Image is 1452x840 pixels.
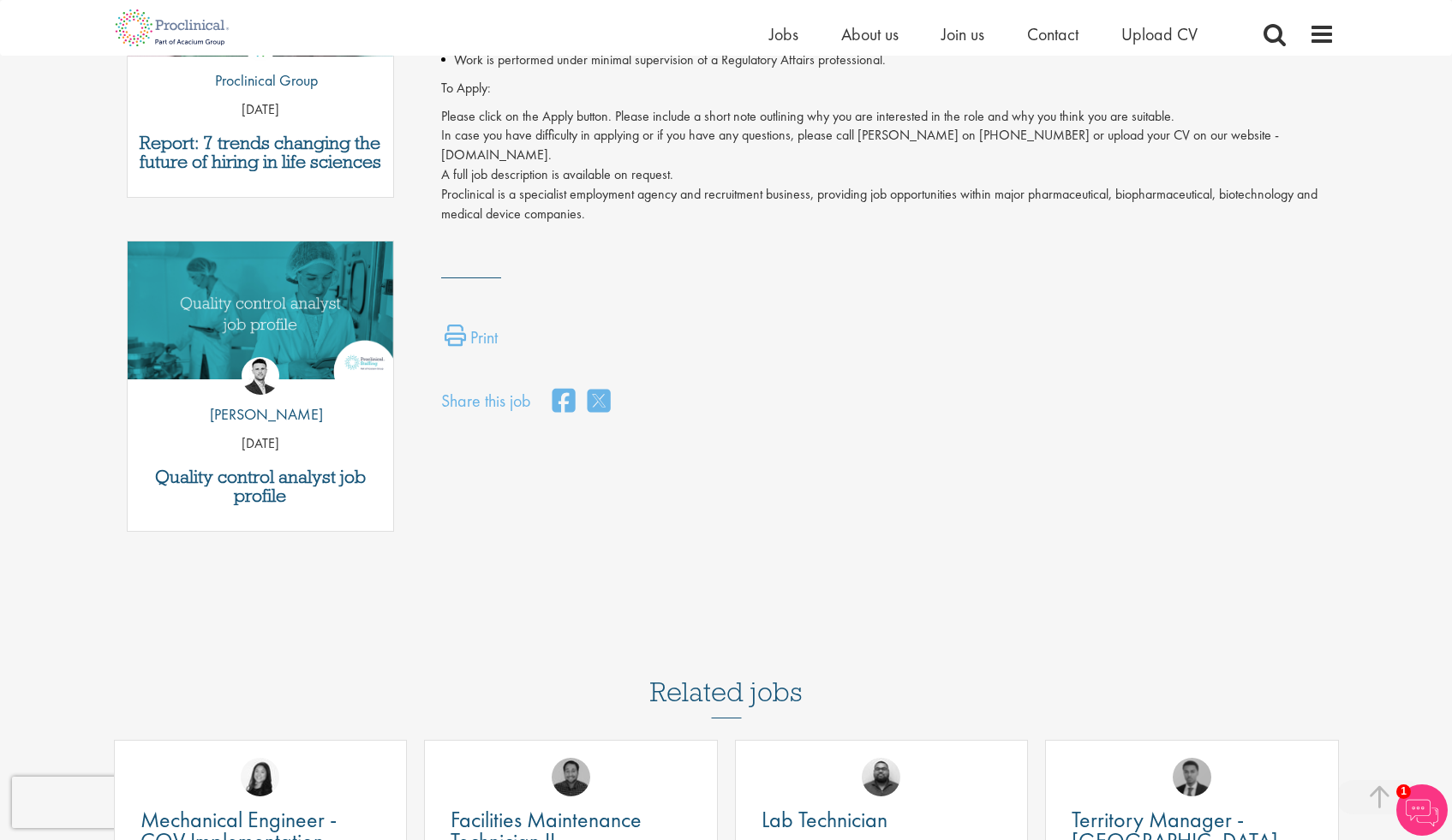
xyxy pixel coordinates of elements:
a: Contact [1027,23,1079,45]
p: [DATE] [128,434,394,454]
h3: Related jobs [650,634,803,718]
p: To Apply: [441,79,1335,98]
img: quality control analyst job profile [128,241,394,379]
label: Share this job [441,389,531,414]
img: Chatbot [1396,784,1448,836]
img: cGV0ZXIuZHV2YWxsLjA0NTA1LjIyODhAcHJvY2xpbmljLmFwbGl0cmFrLmNvbQ.gif [441,243,442,244]
p: [PERSON_NAME] [197,403,323,426]
span: Lab Technician [762,805,887,834]
a: Proclinical Group Proclinical Group [202,23,318,100]
a: Lab Technician [762,809,1002,831]
p: [DATE] [128,100,394,120]
a: Report: 7 trends changing the future of hiring in life sciences [136,134,385,171]
span: 1 [1396,784,1411,799]
a: About us [841,23,899,45]
a: Joshua Godden [PERSON_NAME] [197,357,323,434]
a: Print [445,325,498,359]
img: Joshua Godden [242,357,279,395]
a: share on twitter [588,384,610,420]
a: share on facebook [553,384,575,420]
a: Link to a post [128,241,394,393]
img: Ashley Bennett [862,758,900,796]
a: Jobs [769,23,798,45]
li: Work is performed under minimal supervision of a Regulatory Affairs professional. [441,50,1335,70]
iframe: reCAPTCHA [12,777,231,828]
p: Proclinical Group [202,69,318,92]
a: Quality control analyst job profile [136,468,385,505]
p: Please click on the Apply button. Please include a short note outlining why you are interested in... [441,107,1335,224]
a: Upload CV [1121,23,1198,45]
img: Numhom Sudsok [241,758,279,796]
img: Mike Raletz [552,758,590,796]
a: Join us [941,23,984,45]
img: Carl Gbolade [1173,758,1211,796]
